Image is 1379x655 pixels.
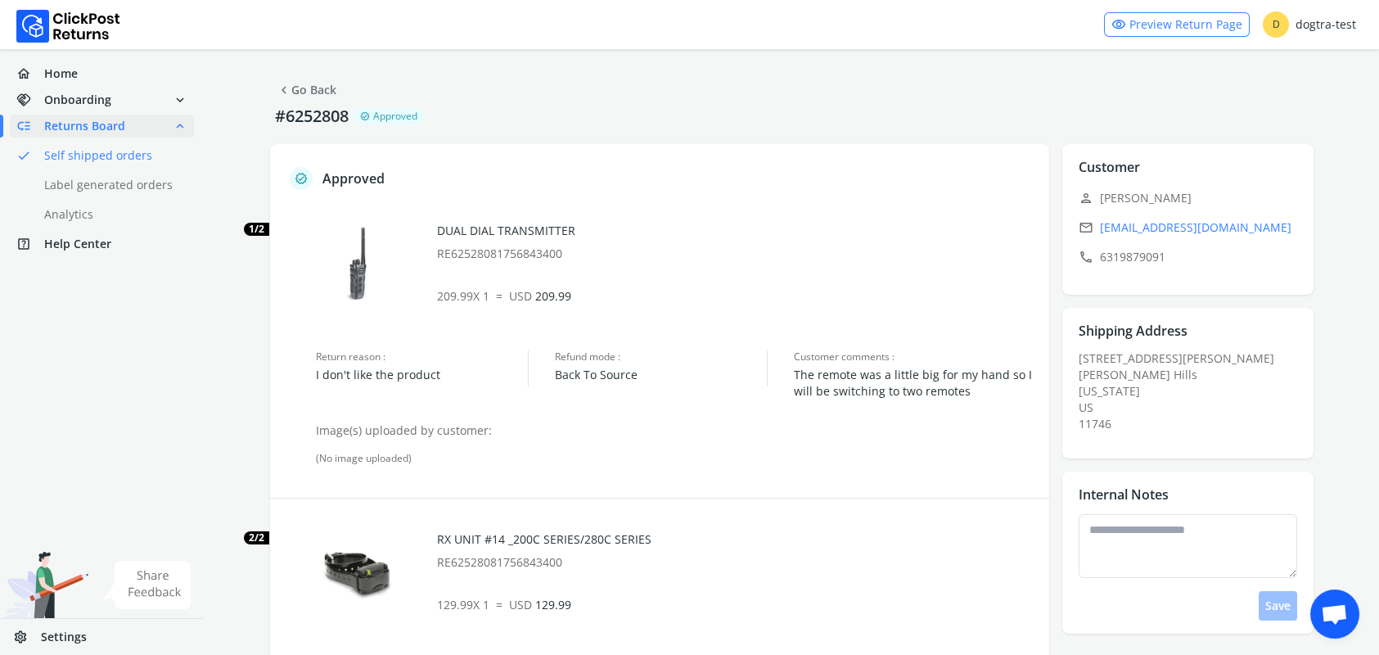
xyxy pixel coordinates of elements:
[1079,383,1307,400] div: [US_STATE]
[16,233,44,255] span: help_center
[1079,157,1140,177] p: Customer
[1111,13,1126,36] span: visibility
[1079,246,1093,269] span: call
[10,203,214,226] a: Analytics
[1079,246,1307,269] p: 6319879091
[316,223,398,305] img: row_image
[360,110,370,123] span: verified
[16,62,44,85] span: home
[322,169,385,188] p: Approved
[437,531,1033,571] div: RX UNIT #14 _200C SERIES/280C SERIES
[1079,187,1093,210] span: person
[10,144,214,167] a: doneSelf shipped orders
[1079,216,1093,239] span: email
[1310,589,1359,639] a: Open chat
[509,597,571,612] span: 129.99
[794,367,1033,400] span: The remote was a little big for my hand so I will be switching to two remotes
[173,115,187,138] span: expand_less
[102,561,192,609] img: share feedback
[509,288,532,304] span: USD
[794,350,1033,364] span: Customer comments :
[1263,11,1289,38] span: D
[277,79,336,102] a: Go Back
[437,246,1033,262] p: RE62528081756843400
[16,144,31,167] span: done
[244,223,269,236] span: 1/2
[437,597,1033,613] p: 129.99 X 1
[13,626,41,648] span: settings
[555,367,767,383] span: Back To Source
[555,350,767,364] span: Refund mode :
[277,79,291,102] span: chevron_left
[316,350,528,364] span: Return reason :
[10,174,214,196] a: Label generated orders
[437,223,1033,262] div: DUAL DIAL TRANSMITTER
[1079,187,1307,210] p: [PERSON_NAME]
[316,422,1033,439] p: Image(s) uploaded by customer:
[437,554,1033,571] p: RE62528081756843400
[173,88,187,111] span: expand_more
[1079,367,1307,383] div: [PERSON_NAME] Hills
[16,115,44,138] span: low_priority
[437,288,1033,305] p: 209.99 X 1
[44,92,111,108] span: Onboarding
[373,110,417,123] span: Approved
[295,169,308,188] span: verified
[270,75,343,105] button: chevron_leftGo Back
[1079,321,1187,341] p: Shipping Address
[244,531,269,544] span: 2/2
[316,452,1033,465] div: (No image uploaded)
[509,597,532,612] span: USD
[316,531,398,613] img: row_image
[1079,350,1307,432] div: [STREET_ADDRESS][PERSON_NAME]
[10,233,194,255] a: help_centerHelp Center
[496,288,502,304] span: =
[16,10,120,43] img: Logo
[1259,591,1297,621] button: Save
[1079,400,1307,416] div: US
[41,629,87,645] span: Settings
[1079,216,1307,239] a: email[EMAIL_ADDRESS][DOMAIN_NAME]
[496,597,502,612] span: =
[1079,416,1307,432] div: 11746
[316,367,528,383] span: I don't like the product
[44,65,78,82] span: Home
[1079,485,1169,504] p: Internal Notes
[16,88,44,111] span: handshake
[270,105,354,128] p: #6252808
[1104,12,1250,37] a: visibilityPreview Return Page
[44,236,111,252] span: Help Center
[509,288,571,304] span: 209.99
[44,118,125,134] span: Returns Board
[10,62,194,85] a: homeHome
[1263,11,1356,38] div: dogtra-test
